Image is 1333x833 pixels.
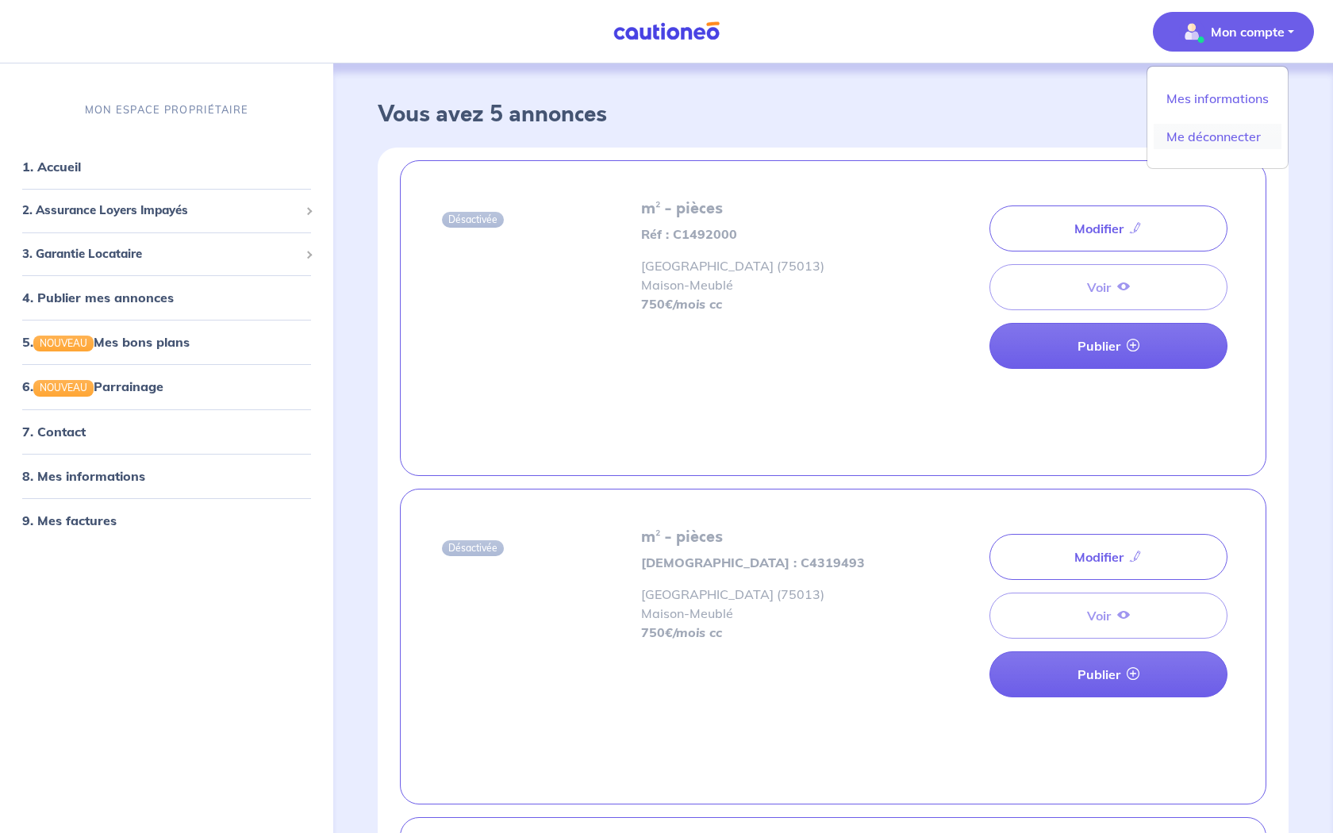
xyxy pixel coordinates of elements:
[6,460,327,492] div: 8. Mes informations
[22,468,145,484] a: 8. Mes informations
[1153,12,1314,52] button: illu_account_valid_menu.svgMon compte
[22,159,81,175] a: 1. Accueil
[989,205,1227,251] a: Modifier
[641,528,891,547] h5: m² - pièces
[1147,66,1289,169] div: illu_account_valid_menu.svgMon compte
[6,282,327,313] div: 4. Publier mes annonces
[989,651,1227,697] a: Publier
[1179,19,1204,44] img: illu_account_valid_menu.svg
[378,102,1289,129] h3: Vous avez 5 annonces
[641,586,824,621] span: [GEOGRAPHIC_DATA] (75013) Maison - Meublé
[22,512,117,528] a: 9. Mes factures
[22,424,86,440] a: 7. Contact
[665,296,722,312] em: €/mois cc
[641,226,737,242] strong: Réf : C1492000
[989,323,1227,369] a: Publier
[665,624,722,640] em: €/mois cc
[22,290,174,305] a: 4. Publier mes annonces
[6,239,327,270] div: 3. Garantie Locataire
[641,555,865,570] strong: [DEMOGRAPHIC_DATA] : C4319493
[641,296,722,312] strong: 750
[22,378,163,394] a: 6.NOUVEAUParrainage
[6,416,327,447] div: 7. Contact
[6,370,327,402] div: 6.NOUVEAUParrainage
[6,151,327,182] div: 1. Accueil
[442,540,504,556] span: Désactivée
[607,21,726,41] img: Cautioneo
[641,199,891,218] h5: m² - pièces
[989,534,1227,580] a: Modifier
[641,258,824,293] span: [GEOGRAPHIC_DATA] (75013) Maison - Meublé
[22,245,299,263] span: 3. Garantie Locataire
[1154,124,1281,149] a: Me déconnecter
[6,326,327,358] div: 5.NOUVEAUMes bons plans
[641,624,722,640] strong: 750
[22,202,299,220] span: 2. Assurance Loyers Impayés
[1154,86,1281,111] a: Mes informations
[6,195,327,226] div: 2. Assurance Loyers Impayés
[22,334,190,350] a: 5.NOUVEAUMes bons plans
[1211,22,1285,41] p: Mon compte
[85,102,248,117] p: MON ESPACE PROPRIÉTAIRE
[442,212,504,228] span: Désactivée
[6,505,327,536] div: 9. Mes factures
